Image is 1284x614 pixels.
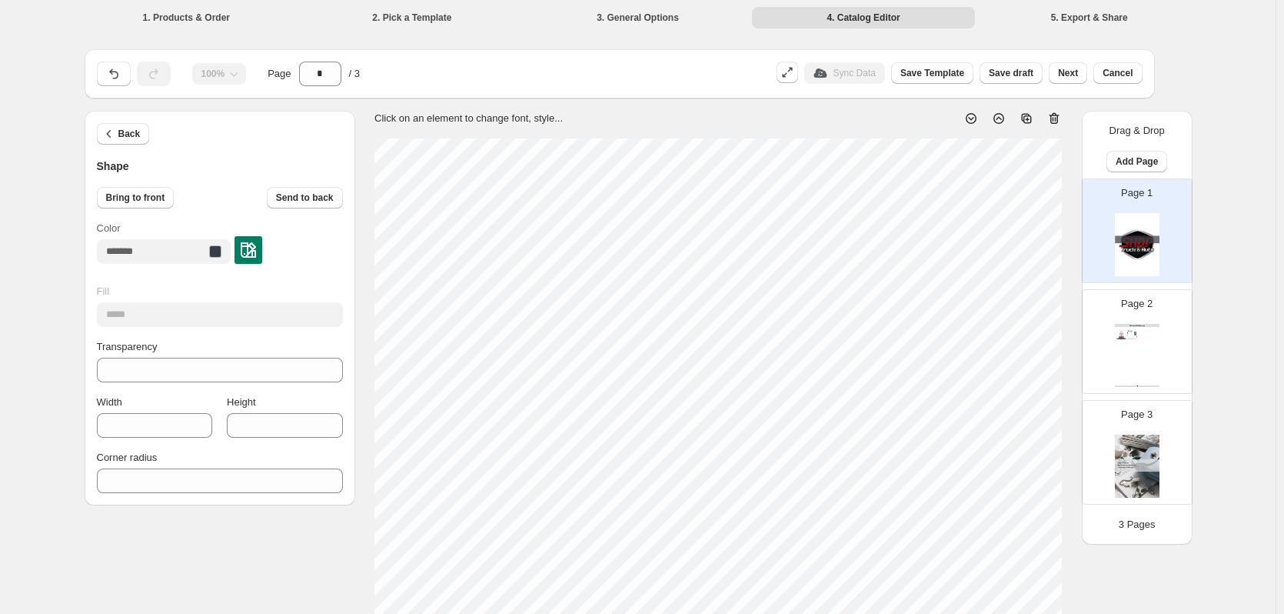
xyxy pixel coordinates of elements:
span: Corner radius [97,452,158,463]
span: Save draft [989,67,1033,79]
span: Shape [97,160,129,172]
span: Page [268,66,291,82]
span: Cancel [1103,67,1133,79]
span: Add Page [1116,155,1158,168]
span: Height [227,396,256,408]
p: Click on an element to change font, style... [374,111,563,126]
button: Next [1049,62,1087,84]
div: NEW COLLECTIONS Catalog [1115,324,1159,327]
img: primaryImage [1116,330,1126,339]
span: Save Template [900,67,964,79]
button: Add Page [1106,151,1167,172]
img: cover page [1115,213,1159,276]
button: Save draft [980,62,1043,84]
div: NEW COLLECTIONS Catalog | Page undefined [1115,385,1159,387]
span: Bring to front [106,192,165,204]
div: Philips 9005B1 Standard Headlight 9005 - Qty 1 [1127,331,1134,333]
img: colorPickerImg [241,242,256,258]
button: Bring to front [97,187,175,209]
span: Transparency [97,341,158,352]
p: Page 2 [1121,296,1153,312]
div: Page 2NEW COLLECTIONS CatalogprimaryImageqrcodebarcodePhilips 9005B1 Standard Headlight 9005 - Qt... [1082,289,1193,394]
span: Fill [97,285,110,297]
button: Cancel [1093,62,1142,84]
p: Page 3 [1121,407,1153,422]
span: Color [97,222,121,234]
div: BUY NOW [1127,339,1137,339]
span: / 3 [349,66,360,82]
span: Send to back [276,192,334,204]
button: Send to back [267,187,343,209]
img: qrcode [1134,332,1137,335]
button: Back [97,123,150,145]
button: Save Template [891,62,973,84]
p: 3 Pages [1119,517,1156,532]
p: Page 1 [1121,185,1153,201]
span: Width [97,396,122,408]
div: Page 3cover page [1082,400,1193,505]
div: Page 1cover page [1082,179,1193,283]
p: Drag & Drop [1109,123,1165,138]
img: cover page [1115,435,1159,498]
img: barcode [1134,335,1137,335]
span: Back [118,128,141,140]
span: Next [1058,67,1078,79]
